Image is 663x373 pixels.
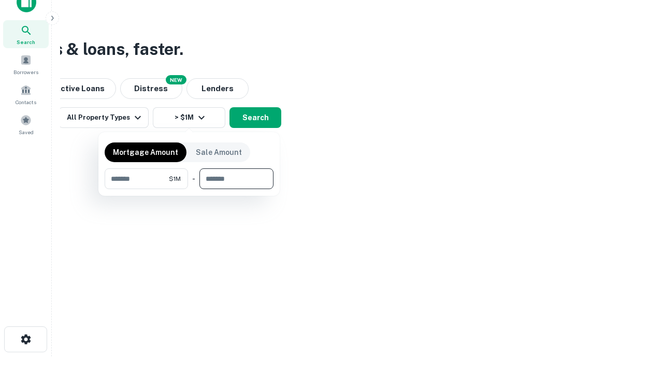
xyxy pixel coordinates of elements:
[192,168,195,189] div: -
[196,147,242,158] p: Sale Amount
[611,290,663,340] iframe: Chat Widget
[169,174,181,183] span: $1M
[113,147,178,158] p: Mortgage Amount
